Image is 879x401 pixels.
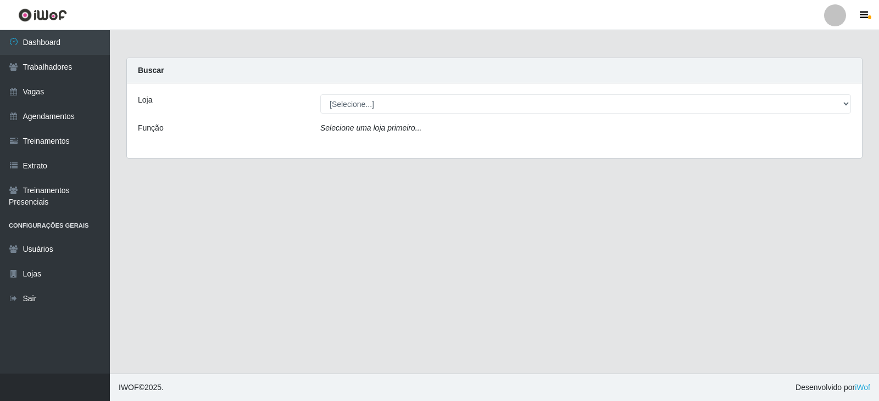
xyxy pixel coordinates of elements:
img: CoreUI Logo [18,8,67,22]
span: Desenvolvido por [795,382,870,393]
label: Função [138,122,164,134]
span: © 2025 . [119,382,164,393]
a: iWof [855,383,870,392]
i: Selecione uma loja primeiro... [320,123,421,132]
strong: Buscar [138,66,164,75]
span: IWOF [119,383,139,392]
label: Loja [138,94,152,106]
